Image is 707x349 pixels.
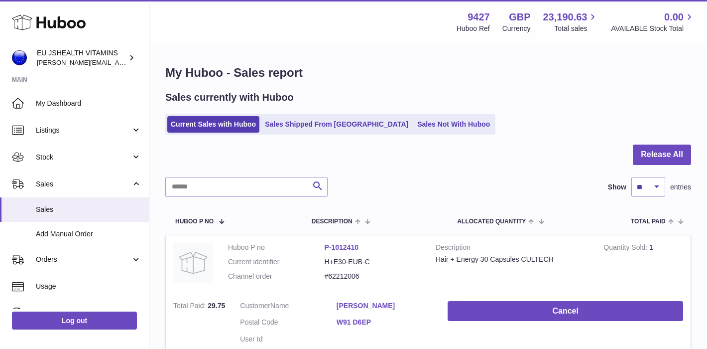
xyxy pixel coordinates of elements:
a: 23,190.63 Total sales [543,10,598,33]
span: 0.00 [664,10,684,24]
span: Stock [36,153,131,162]
h1: My Huboo - Sales report [165,65,691,81]
span: Total paid [631,218,666,225]
a: Log out [12,312,137,330]
div: Hair + Energy 30 Capsules CULTECH [436,255,589,264]
div: Huboo Ref [457,24,490,33]
strong: Total Paid [173,302,208,312]
span: 29.75 [208,302,225,310]
dd: #62212006 [325,272,421,281]
button: Release All [633,145,691,165]
span: AVAILABLE Stock Total [611,24,695,33]
label: Show [608,182,626,192]
dt: Channel order [228,272,325,281]
a: 0.00 AVAILABLE Stock Total [611,10,695,33]
span: Orders [36,255,131,264]
span: Invoicing and Payments [36,309,131,318]
dd: H+E30-EUB-C [325,257,421,267]
dt: Huboo P no [228,243,325,252]
a: Sales Shipped From [GEOGRAPHIC_DATA] [261,116,412,133]
img: laura@jessicasepel.com [12,50,27,65]
span: Total sales [554,24,598,33]
span: Sales [36,179,131,189]
td: 1 [596,235,691,294]
span: ALLOCATED Quantity [457,218,526,225]
a: W91 D6EP [337,318,433,327]
div: EU JSHEALTH VITAMINS [37,48,126,67]
img: no-photo.jpg [173,243,213,283]
span: Description [312,218,353,225]
strong: 9427 [468,10,490,24]
a: P-1012410 [325,243,359,251]
strong: GBP [509,10,530,24]
strong: Quantity Sold [603,243,649,254]
a: Current Sales with Huboo [167,116,259,133]
dt: Name [240,301,337,313]
dt: User Id [240,335,337,344]
dt: Postal Code [240,318,337,330]
span: Customer [240,302,270,310]
span: Listings [36,126,131,135]
div: Currency [502,24,531,33]
span: Huboo P no [175,218,214,225]
button: Cancel [448,301,683,322]
span: Usage [36,282,141,291]
dt: Current identifier [228,257,325,267]
h2: Sales currently with Huboo [165,91,294,104]
span: My Dashboard [36,99,141,108]
span: 23,190.63 [543,10,587,24]
span: entries [670,182,691,192]
span: [PERSON_NAME][EMAIL_ADDRESS][DOMAIN_NAME] [37,58,200,66]
a: [PERSON_NAME] [337,301,433,311]
a: Sales Not With Huboo [414,116,493,133]
strong: Description [436,243,589,255]
span: Add Manual Order [36,229,141,239]
span: Sales [36,205,141,214]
